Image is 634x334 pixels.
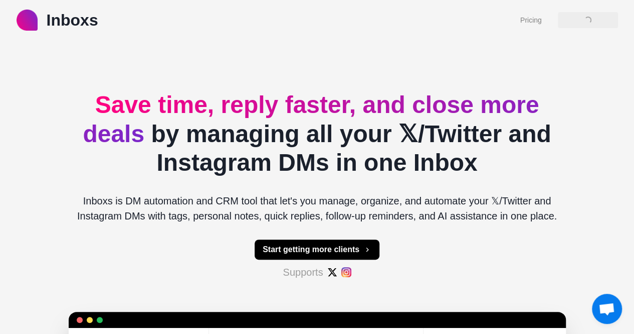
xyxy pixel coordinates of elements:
button: Start getting more clients [255,240,379,260]
h2: by managing all your 𝕏/Twitter and Instagram DMs in one Inbox [69,90,566,177]
img: logo [17,10,38,31]
a: Pricing [520,15,542,26]
img: # [327,267,337,277]
span: Save time, reply faster, and close more deals [83,91,539,147]
a: logoInboxs [17,8,98,32]
p: Inboxs [47,8,98,32]
img: # [341,267,351,277]
div: Open chat [592,294,622,324]
p: Inboxs is DM automation and CRM tool that let's you manage, organize, and automate your 𝕏/Twitter... [69,193,566,224]
p: Supports [283,265,323,280]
